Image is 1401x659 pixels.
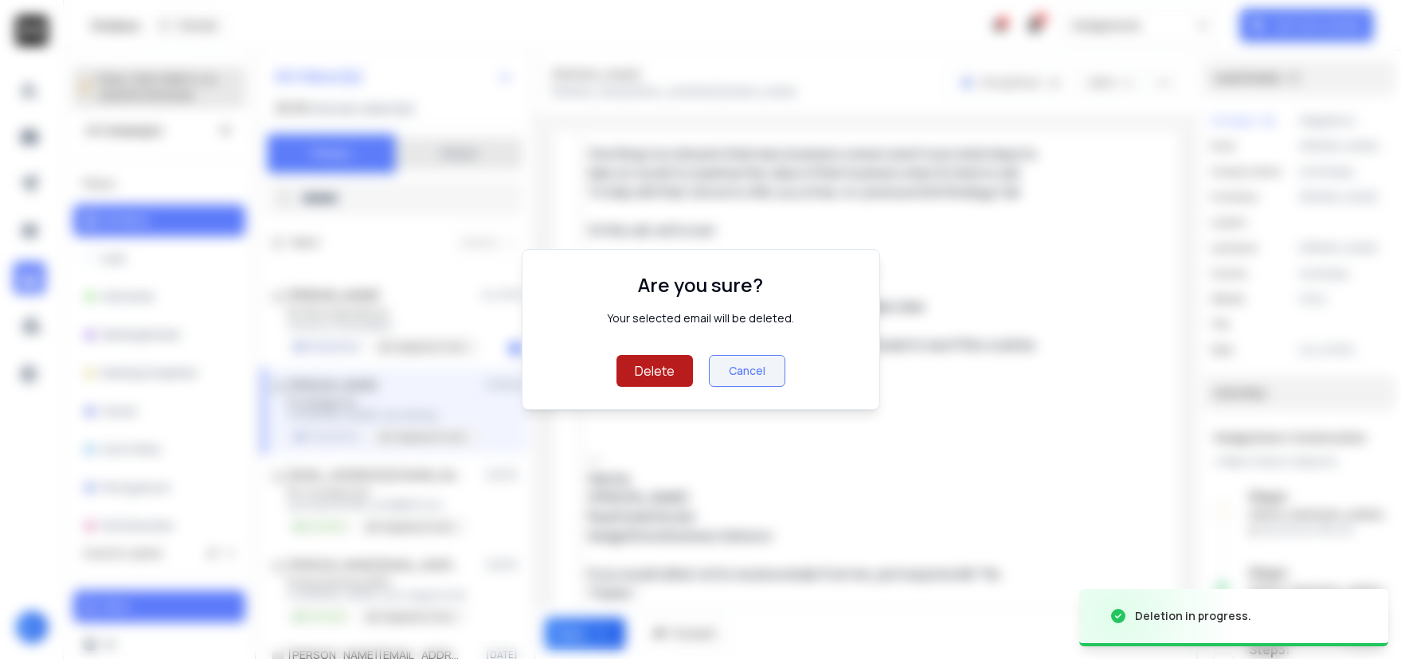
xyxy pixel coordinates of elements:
[638,272,763,298] h1: Are you sure?
[607,310,794,326] div: Your selected email will be deleted.
[616,355,693,387] button: Delete
[709,355,785,387] button: Cancel
[1135,608,1251,624] div: Deletion in progress.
